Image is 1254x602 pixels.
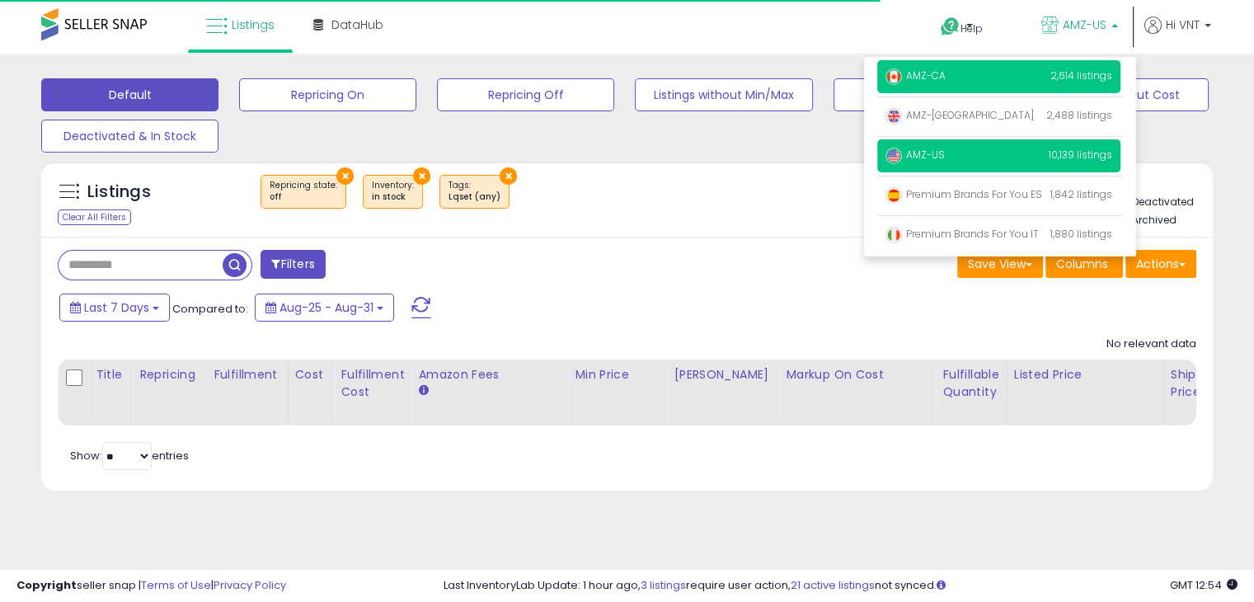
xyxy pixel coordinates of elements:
[885,148,902,164] img: usa.png
[641,577,686,593] a: 3 listings
[87,181,151,204] h5: Listings
[437,78,614,111] button: Repricing Off
[96,366,125,383] div: Title
[674,366,772,383] div: [PERSON_NAME]
[834,78,1011,111] button: Non Competitive
[139,366,200,383] div: Repricing
[1166,16,1200,33] span: Hi VNT
[418,366,561,383] div: Amazon Fees
[16,578,286,594] div: seller snap | |
[413,167,430,185] button: ×
[885,187,902,204] img: spain.png
[1144,16,1211,54] a: Hi VNT
[1056,256,1108,272] span: Columns
[58,209,131,225] div: Clear All Filters
[885,108,902,125] img: uk.png
[779,360,936,426] th: The percentage added to the cost of goods (COGS) that forms the calculator for Min & Max prices.
[885,68,946,82] span: AMZ-CA
[885,108,1034,122] span: AMZ-[GEOGRAPHIC_DATA]
[500,167,517,185] button: ×
[575,366,660,383] div: Min Price
[41,120,218,153] button: Deactivated & In Stock
[141,577,211,593] a: Terms of Use
[885,68,902,85] img: canada.png
[331,16,383,33] span: DataHub
[885,148,945,162] span: AMZ-US
[279,299,373,316] span: Aug-25 - Aug-31
[372,179,414,204] span: Inventory :
[59,294,170,322] button: Last 7 Days
[635,78,812,111] button: Listings without Min/Max
[885,187,1042,201] span: Premium Brands For You ES
[70,448,189,463] span: Show: entries
[84,299,149,316] span: Last 7 Days
[16,577,77,593] strong: Copyright
[214,366,280,383] div: Fulfillment
[341,366,404,401] div: Fulfillment Cost
[261,250,325,279] button: Filters
[885,227,1039,241] span: Premium Brands For You IT
[957,250,1043,278] button: Save View
[336,167,354,185] button: ×
[372,191,414,203] div: in stock
[1171,366,1204,401] div: Ship Price
[1014,366,1157,383] div: Listed Price
[1106,336,1196,352] div: No relevant data
[1170,577,1238,593] span: 2025-09-8 12:54 GMT
[418,383,428,398] small: Amazon Fees.
[1050,227,1112,241] span: 1,880 listings
[1063,16,1106,33] span: AMZ-US
[449,191,500,203] div: Lqset (any)
[239,78,416,111] button: Repricing On
[41,78,218,111] button: Default
[928,4,1015,54] a: Help
[172,301,248,317] span: Compared to:
[1046,108,1112,122] span: 2,488 listings
[255,294,394,322] button: Aug-25 - Aug-31
[270,191,337,203] div: off
[1049,148,1112,162] span: 10,139 listings
[1050,187,1112,201] span: 1,842 listings
[444,578,1238,594] div: Last InventoryLab Update: 1 hour ago, require user action, not synced.
[791,577,875,593] a: 21 active listings
[942,366,999,401] div: Fulfillable Quantity
[960,21,983,35] span: Help
[449,179,500,204] span: Tags :
[940,16,960,37] i: Get Help
[232,16,275,33] span: Listings
[786,366,928,383] div: Markup on Cost
[885,227,902,243] img: italy.png
[1131,213,1176,227] label: Archived
[295,366,327,383] div: Cost
[1131,195,1193,209] label: Deactivated
[270,179,337,204] span: Repricing state :
[214,577,286,593] a: Privacy Policy
[1050,68,1112,82] span: 2,614 listings
[1045,250,1123,278] button: Columns
[1125,250,1196,278] button: Actions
